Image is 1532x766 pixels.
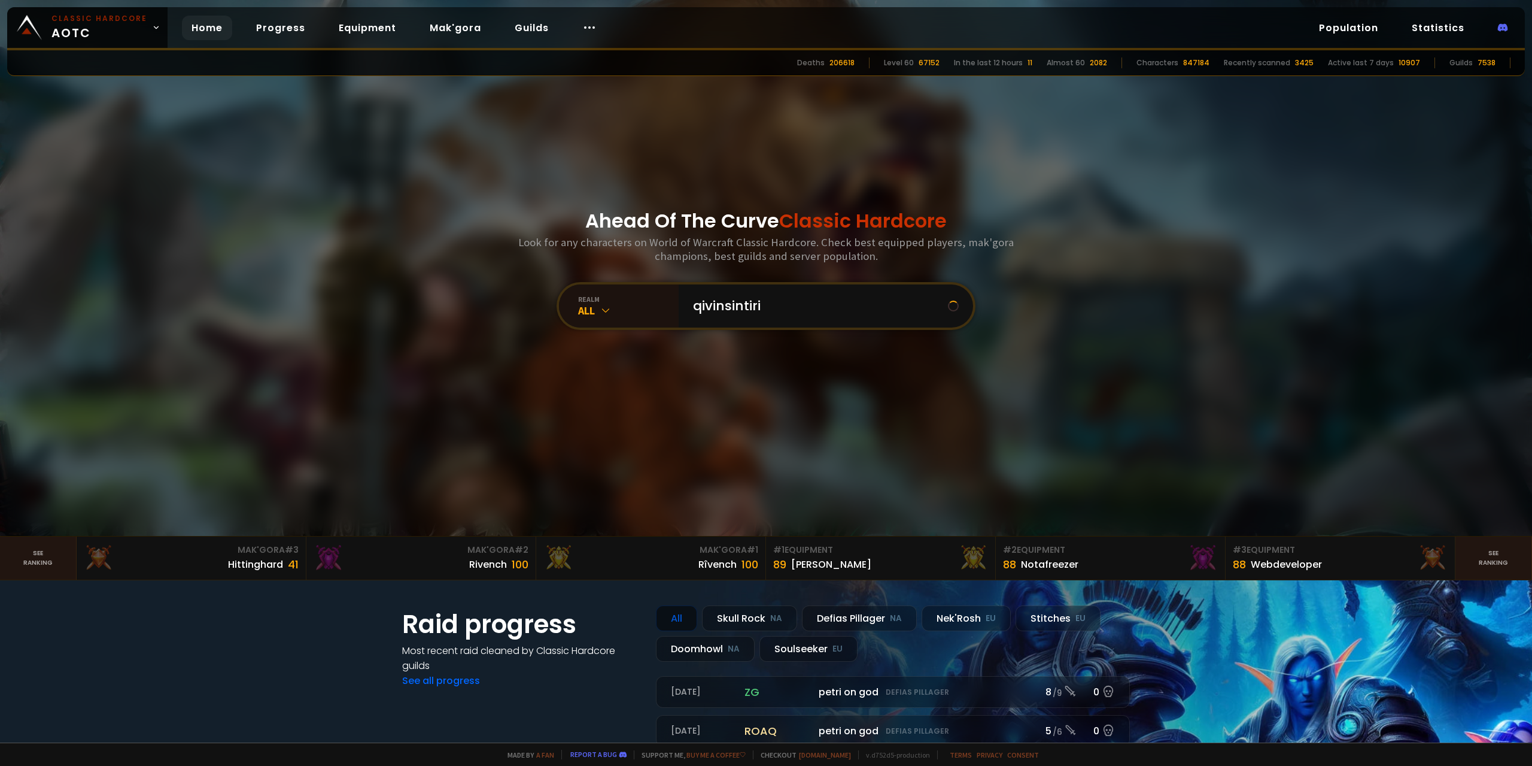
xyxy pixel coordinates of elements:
a: Home [182,16,232,40]
div: Defias Pillager [802,605,917,631]
div: 88 [1003,556,1016,573]
a: Equipment [329,16,406,40]
div: Characters [1136,57,1178,68]
div: 7538 [1478,57,1495,68]
a: See all progress [402,674,480,688]
h4: Most recent raid cleaned by Classic Hardcore guilds [402,643,642,673]
div: Mak'Gora [314,544,528,556]
span: Classic Hardcore [779,207,947,234]
div: Skull Rock [702,605,797,631]
div: 67152 [919,57,940,68]
h3: Look for any characters on World of Warcraft Classic Hardcore. Check best equipped players, mak'g... [513,235,1019,263]
div: Nek'Rosh [922,605,1011,631]
div: 41 [288,556,299,573]
a: Terms [950,750,972,759]
h1: Raid progress [402,605,642,643]
a: Seeranking [1455,537,1532,580]
div: Recently scanned [1224,57,1290,68]
a: Mak'Gora#2Rivench100 [306,537,536,580]
span: # 1 [773,544,785,556]
a: #2Equipment88Notafreezer [996,537,1226,580]
div: 847184 [1183,57,1209,68]
div: 10907 [1399,57,1420,68]
a: [DATE]roaqpetri on godDefias Pillager5 /60 [656,715,1130,747]
div: 100 [741,556,758,573]
span: v. d752d5 - production [858,750,930,759]
small: NA [770,613,782,625]
div: 88 [1233,556,1246,573]
div: Active last 7 days [1328,57,1394,68]
a: Mak'Gora#3Hittinghard41 [77,537,306,580]
div: Webdeveloper [1251,557,1322,572]
div: 100 [512,556,528,573]
div: Soulseeker [759,636,858,662]
small: Classic Hardcore [51,13,147,24]
div: realm [578,295,679,304]
div: 11 [1028,57,1032,68]
div: Deaths [797,57,825,68]
div: Rivench [469,557,507,572]
div: In the last 12 hours [954,57,1023,68]
div: Almost 60 [1047,57,1085,68]
div: Notafreezer [1021,557,1078,572]
a: Population [1309,16,1388,40]
div: Stitches [1016,605,1101,631]
div: Level 60 [884,57,914,68]
span: # 3 [285,544,299,556]
h1: Ahead Of The Curve [585,207,947,235]
small: NA [890,613,902,625]
a: Mak'Gora#1Rîvench100 [536,537,766,580]
small: NA [728,643,740,655]
a: Classic HardcoreAOTC [7,7,168,48]
a: #1Equipment89[PERSON_NAME] [766,537,996,580]
span: # 1 [747,544,758,556]
a: Report a bug [570,750,617,759]
small: EU [986,613,996,625]
div: All [656,605,697,631]
a: Progress [247,16,315,40]
div: All [578,304,679,317]
div: Mak'Gora [84,544,299,556]
div: Rîvench [698,557,737,572]
input: Search a character... [686,284,948,328]
span: # 2 [1003,544,1017,556]
div: [PERSON_NAME] [791,557,871,572]
a: Privacy [977,750,1002,759]
span: AOTC [51,13,147,42]
a: Guilds [505,16,558,40]
a: a fan [536,750,554,759]
span: # 2 [515,544,528,556]
div: Equipment [1003,544,1218,556]
div: Equipment [1233,544,1448,556]
span: Support me, [634,750,746,759]
div: 3425 [1295,57,1314,68]
div: Hittinghard [228,557,283,572]
div: Doomhowl [656,636,755,662]
a: Statistics [1402,16,1474,40]
a: Consent [1007,750,1039,759]
a: [DATE]zgpetri on godDefias Pillager8 /90 [656,676,1130,708]
div: 206618 [829,57,855,68]
div: 89 [773,556,786,573]
small: EU [1075,613,1086,625]
small: EU [832,643,843,655]
div: Equipment [773,544,988,556]
a: Mak'gora [420,16,491,40]
span: Made by [500,750,554,759]
div: Mak'Gora [543,544,758,556]
a: [DOMAIN_NAME] [799,750,851,759]
a: #3Equipment88Webdeveloper [1226,537,1455,580]
a: Buy me a coffee [686,750,746,759]
div: 2082 [1090,57,1107,68]
span: # 3 [1233,544,1247,556]
div: Guilds [1449,57,1473,68]
span: Checkout [753,750,851,759]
